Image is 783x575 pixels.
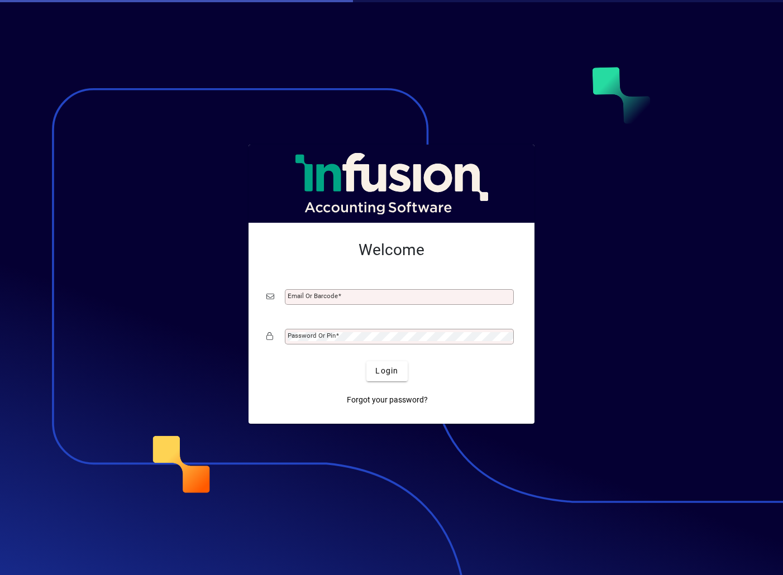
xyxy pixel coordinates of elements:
[288,292,338,300] mat-label: Email or Barcode
[342,390,432,410] a: Forgot your password?
[366,361,407,381] button: Login
[266,241,517,260] h2: Welcome
[288,332,336,339] mat-label: Password or Pin
[347,394,428,406] span: Forgot your password?
[375,365,398,377] span: Login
